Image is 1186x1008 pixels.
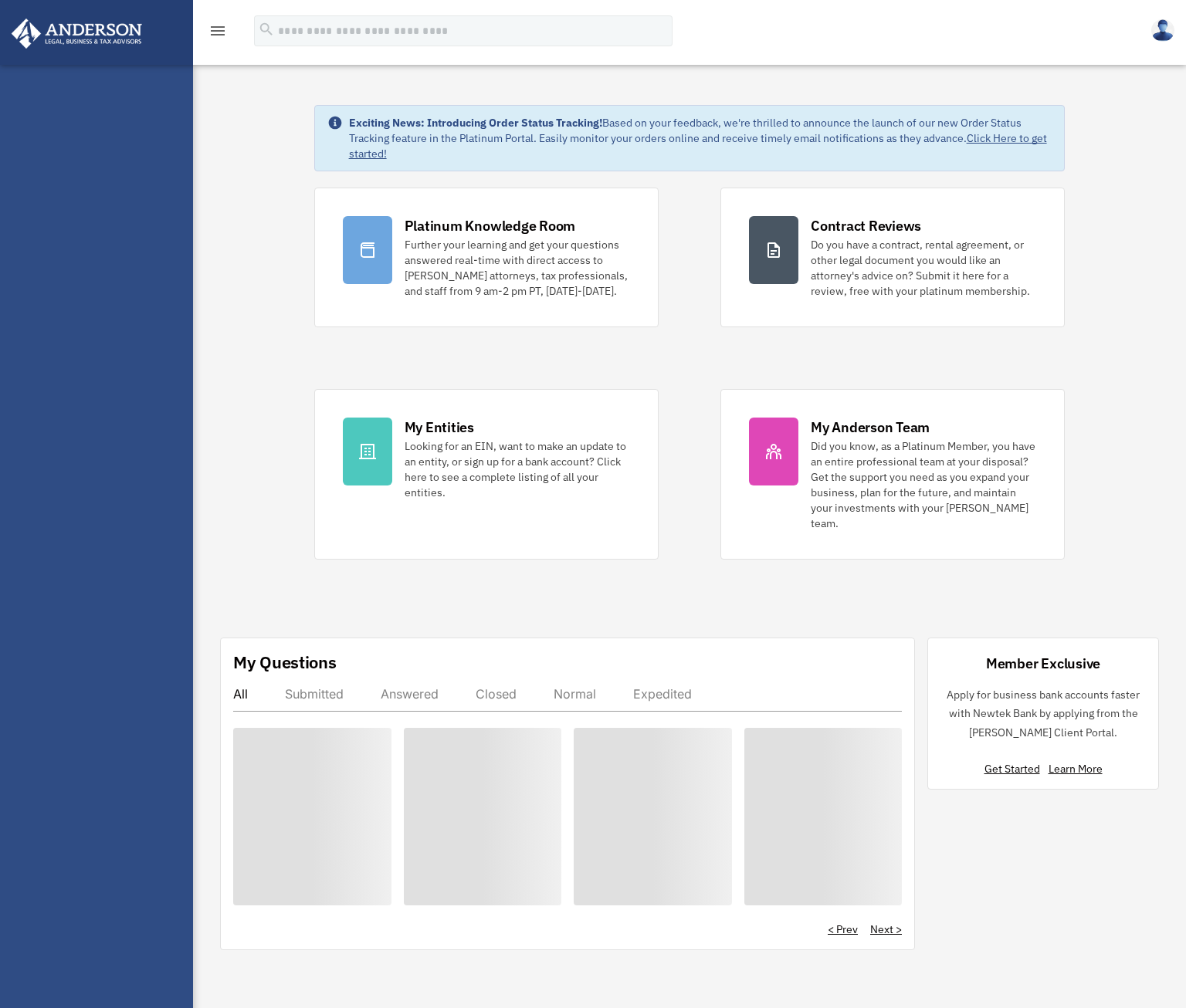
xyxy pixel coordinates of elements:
[405,237,630,299] div: Further your learning and get your questions answered real-time with direct access to [PERSON_NAM...
[405,216,576,235] div: Platinum Knowledge Room
[405,438,630,500] div: Looking for an EIN, want to make an update to an entity, or sign up for a bank account? Click her...
[811,216,921,235] div: Contract Reviews
[233,686,248,702] div: All
[285,686,344,702] div: Submitted
[811,438,1036,531] div: Did you know, as a Platinum Member, you have an entire professional team at your disposal? Get th...
[349,131,1047,161] a: Click Here to get started!
[405,418,474,437] div: My Entities
[258,21,275,38] i: search
[314,389,659,560] a: My Entities Looking for an EIN, want to make an update to an entity, or sign up for a bank accoun...
[381,686,439,702] div: Answered
[349,116,602,130] strong: Exciting News: Introducing Order Status Tracking!
[720,188,1065,327] a: Contract Reviews Do you have a contract, rental agreement, or other legal document you would like...
[554,686,596,702] div: Normal
[349,115,1052,161] div: Based on your feedback, we're thrilled to announce the launch of our new Order Status Tracking fe...
[984,762,1046,776] a: Get Started
[208,27,227,40] a: menu
[476,686,517,702] div: Closed
[986,654,1100,673] div: Member Exclusive
[720,389,1065,560] a: My Anderson Team Did you know, as a Platinum Member, you have an entire professional team at your...
[1049,762,1103,776] a: Learn More
[870,922,902,937] a: Next >
[940,685,1146,742] p: Apply for business bank accounts faster with Newtek Bank by applying from the [PERSON_NAME] Clien...
[811,237,1036,299] div: Do you have a contract, rental agreement, or other legal document you would like an attorney's ad...
[208,22,227,40] i: menu
[233,651,337,674] div: My Questions
[633,686,692,702] div: Expedited
[1151,19,1174,42] img: User Pic
[7,19,147,49] img: Anderson Advisors Platinum Portal
[828,922,858,937] a: < Prev
[314,188,659,327] a: Platinum Knowledge Room Further your learning and get your questions answered real-time with dire...
[811,418,930,437] div: My Anderson Team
